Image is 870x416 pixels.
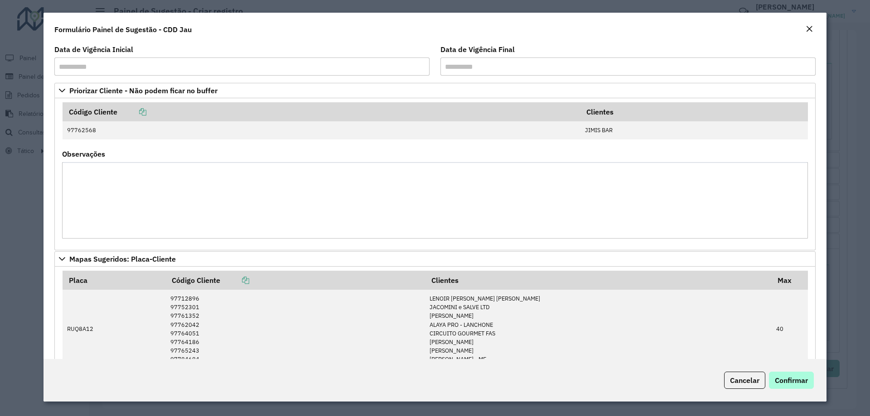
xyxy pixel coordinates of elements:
th: Código Cliente [165,271,425,290]
th: Clientes [425,271,772,290]
td: 97712896 97752301 97761352 97762042 97764051 97764186 97765243 97784684 [165,290,425,368]
span: Priorizar Cliente - Não podem ficar no buffer [69,87,217,94]
a: Mapas Sugeridos: Placa-Cliente [54,251,816,267]
em: Fechar [806,25,813,33]
h4: Formulário Painel de Sugestão - CDD Jau [54,24,192,35]
a: Copiar [117,107,146,116]
button: Close [803,24,816,35]
td: 40 [772,290,808,368]
th: Código Cliente [63,102,580,121]
td: JIMIS BAR [580,121,807,139]
th: Max [772,271,808,290]
a: Priorizar Cliente - Não podem ficar no buffer [54,83,816,98]
label: Data de Vigência Inicial [54,44,133,55]
span: Cancelar [730,376,759,385]
button: Cancelar [724,372,765,389]
span: Confirmar [775,376,808,385]
td: RUQ8A12 [63,290,166,368]
div: Priorizar Cliente - Não podem ficar no buffer [54,98,816,250]
button: Confirmar [769,372,814,389]
span: Mapas Sugeridos: Placa-Cliente [69,255,176,263]
td: 97762568 [63,121,580,139]
td: LENOIR [PERSON_NAME] [PERSON_NAME] JACOMINI e SALVE LTD [PERSON_NAME] ALAYA PRO - LANCHONE CIRCUI... [425,290,772,368]
label: Observações [62,148,105,159]
label: Data de Vigência Final [440,44,515,55]
th: Clientes [580,102,807,121]
th: Placa [63,271,166,290]
a: Copiar [220,276,249,285]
